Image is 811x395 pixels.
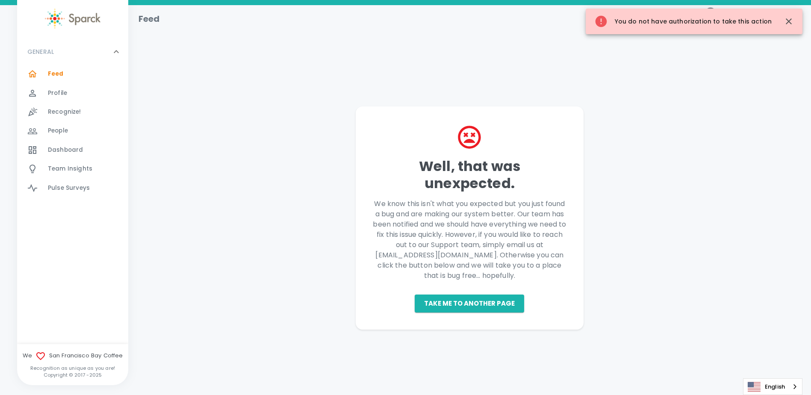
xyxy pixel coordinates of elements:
div: GENERAL [17,65,128,201]
p: Well, that was unexpected. [373,158,566,192]
p: We know this isn't what you expected but you just found a bug and are making our system better. O... [373,199,566,281]
span: Pulse Surveys [48,184,90,192]
span: Team Insights [48,165,92,173]
span: Profile [48,89,67,97]
a: Recognize! [17,103,128,121]
span: We San Francisco Bay Coffee [17,351,128,361]
div: GENERAL [17,39,128,65]
a: Pulse Surveys [17,179,128,197]
a: Dashboard [17,141,128,159]
a: Team Insights [17,159,128,178]
a: Profile [17,84,128,103]
span: Dashboard [48,146,83,154]
a: Sparck logo [17,9,128,29]
button: Take me to another page [415,295,524,312]
p: GENERAL [27,47,54,56]
h1: Feed [139,12,160,26]
aside: Language selected: English [743,378,802,395]
span: Recognize! [48,108,81,116]
a: English [743,379,802,395]
img: Sparck logo [45,9,100,29]
span: People [48,127,68,135]
button: Language:en [688,4,732,34]
p: Copyright © 2017 - 2025 [17,371,128,378]
span: Feed [48,70,64,78]
p: Recognition as unique as you are! [17,365,128,371]
a: People [17,121,128,140]
a: Feed [17,65,128,83]
div: Language [743,378,802,395]
div: You do not have authorization to take this action [594,11,772,32]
